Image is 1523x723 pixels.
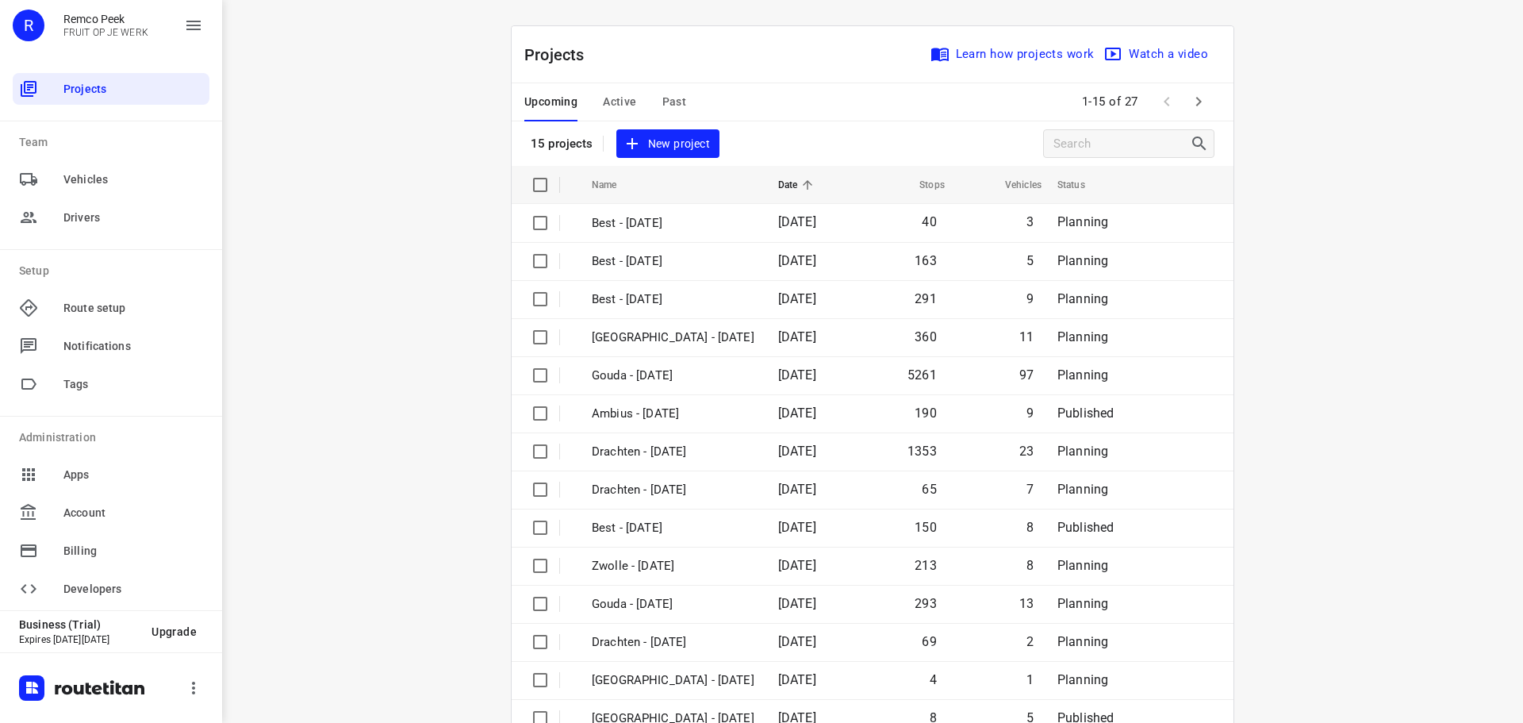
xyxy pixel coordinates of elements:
span: Planning [1057,634,1108,649]
span: Planning [1057,367,1108,383]
button: Upgrade [139,617,209,646]
p: Ambius - Monday [592,405,754,423]
span: Stops [899,175,945,194]
div: Developers [13,573,209,605]
span: Drivers [63,210,203,226]
div: Notifications [13,330,209,362]
span: 213 [915,558,937,573]
span: Active [603,92,636,112]
span: New project [626,134,710,154]
span: Planning [1057,596,1108,611]
span: 150 [915,520,937,535]
span: 9 [1026,406,1034,421]
span: Upgrade [152,625,197,638]
span: Projects [63,81,203,98]
span: 3 [1026,214,1034,229]
p: FRUIT OP JE WERK [63,27,148,38]
span: [DATE] [778,367,816,383]
span: [DATE] [778,291,816,306]
span: 9 [1026,291,1034,306]
span: [DATE] [778,634,816,649]
div: Account [13,497,209,529]
div: R [13,10,44,41]
span: Planning [1057,444,1108,459]
span: 23 [1019,444,1034,459]
span: Next Page [1183,86,1214,117]
span: Planning [1057,558,1108,573]
div: Search [1190,134,1214,153]
span: Route setup [63,300,203,317]
input: Search projects [1053,132,1190,156]
div: Drivers [13,202,209,233]
p: Antwerpen - Thursday [592,671,754,690]
div: Tags [13,368,209,400]
p: Best - Friday [592,214,754,233]
span: Planning [1057,253,1108,268]
span: [DATE] [778,214,816,229]
p: Antwerpen - Monday [592,329,754,347]
p: Drachten - Monday [592,443,754,461]
span: [DATE] [778,596,816,611]
span: Planning [1057,672,1108,687]
span: Past [662,92,687,112]
span: 8 [1026,520,1034,535]
p: Business (Trial) [19,618,139,631]
span: Date [778,175,819,194]
span: [DATE] [778,520,816,535]
div: Projects [13,73,209,105]
span: [DATE] [778,444,816,459]
span: [DATE] [778,558,816,573]
span: 1 [1026,672,1034,687]
div: Apps [13,459,209,490]
span: Name [592,175,638,194]
span: Tags [63,376,203,393]
p: 15 projects [531,137,593,151]
button: New project [616,129,719,159]
span: [DATE] [778,406,816,421]
span: 7 [1026,482,1034,497]
span: Published [1057,520,1114,535]
span: 4 [930,672,937,687]
span: [DATE] [778,329,816,344]
p: Gouda - Friday [592,595,754,613]
p: Zwolle - Friday [592,557,754,575]
span: 360 [915,329,937,344]
span: Planning [1057,214,1108,229]
p: Drachten - Friday [592,481,754,499]
span: 293 [915,596,937,611]
span: Upcoming [524,92,577,112]
span: 5261 [907,367,937,383]
span: Vehicles [63,171,203,188]
span: [DATE] [778,482,816,497]
p: Administration [19,429,209,446]
span: 69 [922,634,936,649]
div: Route setup [13,292,209,324]
span: [DATE] [778,672,816,687]
span: 1353 [907,444,937,459]
span: 11 [1019,329,1034,344]
span: 65 [922,482,936,497]
span: Apps [63,467,203,483]
span: Previous Page [1151,86,1183,117]
span: 163 [915,253,937,268]
p: Best - Friday [592,519,754,537]
span: 291 [915,291,937,306]
span: 40 [922,214,936,229]
span: 5 [1026,253,1034,268]
p: Best - Tuesday [592,290,754,309]
span: Planning [1057,329,1108,344]
span: Published [1057,406,1114,421]
span: Account [63,505,203,521]
span: 8 [1026,558,1034,573]
span: Status [1057,175,1106,194]
div: Vehicles [13,163,209,195]
span: 2 [1026,634,1034,649]
span: Planning [1057,482,1108,497]
p: Projects [524,43,597,67]
p: Drachten - Thursday [592,633,754,652]
span: Vehicles [984,175,1042,194]
span: 1-15 of 27 [1076,85,1145,119]
p: Team [19,134,209,151]
p: Best - Thursday [592,252,754,271]
div: Billing [13,535,209,567]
